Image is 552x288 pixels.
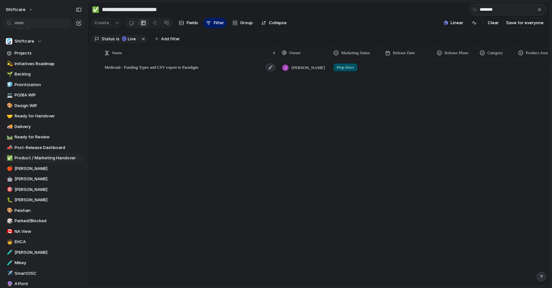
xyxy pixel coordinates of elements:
[115,35,121,43] button: is
[485,18,501,28] button: Clear
[291,65,325,71] span: [PERSON_NAME]
[7,186,11,193] div: 🎯
[3,206,84,215] a: 🎨Peishan
[15,207,82,214] span: Peishan
[90,5,101,15] button: ✅
[3,101,84,111] a: 🎨Design WIP
[3,5,37,15] button: shiftcare
[15,239,82,245] span: EHCA
[7,175,11,183] div: 🤖
[15,71,82,77] span: Backlog
[3,122,84,132] a: 🚚Delivery
[6,281,12,287] button: 🔮
[503,18,547,28] button: Save for everyone
[6,144,12,151] button: 📣
[7,280,11,288] div: 🔮
[3,216,84,226] a: 🎲Parked/Blocked
[102,36,115,42] span: Status
[15,61,82,67] span: Initiatives Roadmap
[3,185,84,194] a: 🎯[PERSON_NAME]
[6,82,12,88] button: 🧊
[6,92,12,98] button: 💻
[393,50,415,56] span: Release Date
[3,69,84,79] a: 🌱Backlog
[6,113,12,119] button: 🤝
[240,20,253,26] span: Group
[15,260,82,266] span: Mikey
[445,50,468,56] span: Release Phase
[151,35,184,44] button: Add filter
[176,18,201,28] button: Fields
[15,38,34,45] span: Shiftcare
[6,155,12,161] button: ✅
[116,36,119,42] span: is
[15,144,82,151] span: Post-Release Dashboard
[15,82,82,88] span: Prioritization
[6,165,12,172] button: 🍎
[15,218,82,224] span: Parked/Blocked
[6,239,12,245] button: 🧒
[7,102,11,109] div: 🎨
[3,174,84,184] div: 🤖[PERSON_NAME]
[6,61,12,67] button: 💫
[7,60,11,67] div: 💫
[7,154,11,162] div: ✅
[7,165,11,172] div: 🍎
[3,111,84,121] a: 🤝Ready for Handover
[7,238,11,246] div: 🧒
[3,80,84,90] div: 🧊Prioritization
[187,20,198,26] span: Fields
[3,195,84,205] div: 🐛[PERSON_NAME]
[15,113,82,119] span: Ready for Handover
[3,48,84,58] a: Projects
[15,50,82,56] span: Projects
[15,270,82,277] span: SmartOSC
[3,90,84,100] a: 💻PO/BA WIP
[3,258,84,268] div: 🧪Mikey
[6,260,12,266] button: 🧪
[3,164,84,174] a: 🍎[PERSON_NAME]
[15,92,82,98] span: PO/BA WIP
[7,217,11,225] div: 🎲
[6,228,12,235] button: 🇨🇦
[6,71,12,77] button: 🌱
[341,50,370,56] span: Marketing Status
[128,36,136,42] span: Live
[526,50,548,56] span: Product Area
[3,237,84,247] a: 🧒EHCA
[6,176,12,182] button: 🤖
[15,228,82,235] span: NA View
[6,207,12,214] button: 🎨
[15,124,82,130] span: Delivery
[92,5,99,14] div: ✅
[6,124,12,130] button: 🚚
[3,59,84,69] a: 💫Initiatives Roadmap
[289,50,301,56] span: Owner
[6,6,26,13] span: shiftcare
[3,143,84,153] div: 📣Post-Release Dashboard
[487,50,503,56] span: Category
[15,186,82,193] span: [PERSON_NAME]
[15,103,82,109] span: Design WIP
[3,269,84,278] a: ✈️SmartOSC
[6,197,12,203] button: 🐛
[7,113,11,120] div: 🤝
[7,123,11,130] div: 🚚
[259,18,289,28] button: Collapse
[3,248,84,257] a: 🧪[PERSON_NAME]
[3,153,84,163] a: ✅Product / Marketing Handover
[7,92,11,99] div: 💻
[3,132,84,142] div: 🛤️Ready for Review
[3,227,84,236] div: 🇨🇦NA View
